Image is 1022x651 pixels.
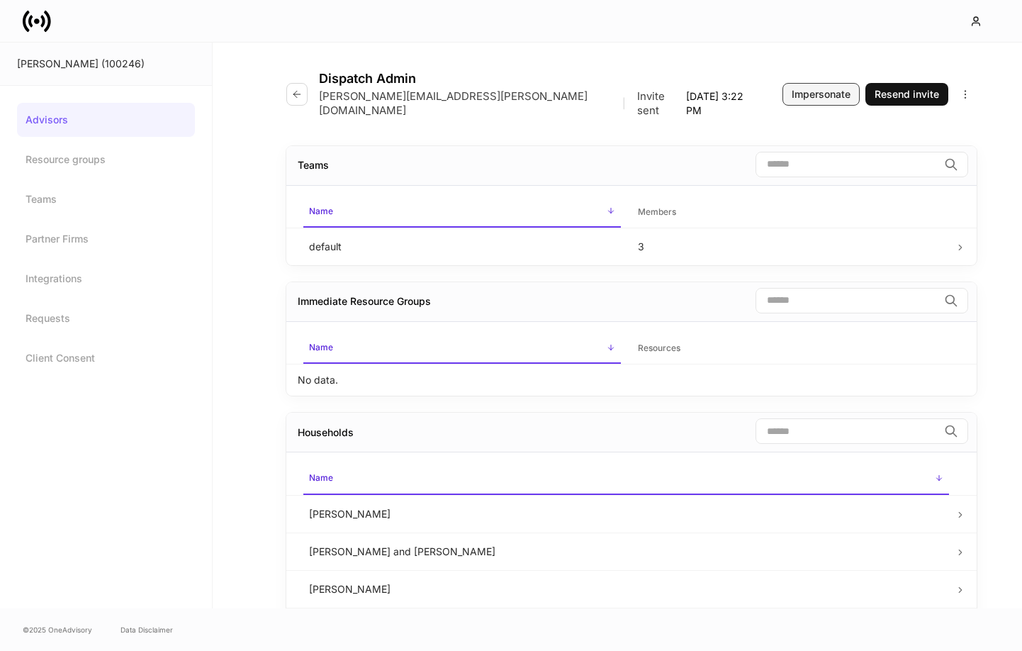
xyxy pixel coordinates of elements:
[638,341,680,355] h6: Resources
[637,89,680,118] p: Invite sent
[792,87,850,101] div: Impersonate
[298,228,627,265] td: default
[686,89,748,118] p: [DATE] 3:22 PM
[303,333,621,364] span: Name
[298,373,338,387] p: No data.
[17,182,195,216] a: Teams
[632,198,950,227] span: Members
[17,57,195,71] div: [PERSON_NAME] (100246)
[865,83,948,106] button: Resend invite
[638,205,676,218] h6: Members
[782,83,860,106] button: Impersonate
[298,570,955,608] td: [PERSON_NAME]
[309,340,333,354] h6: Name
[309,204,333,218] h6: Name
[303,464,949,494] span: Name
[319,89,612,118] p: [PERSON_NAME][EMAIL_ADDRESS][PERSON_NAME][DOMAIN_NAME]
[319,71,748,87] h4: Dispatch Admin
[627,228,955,265] td: 3
[298,533,955,570] td: [PERSON_NAME] and [PERSON_NAME]
[622,96,626,111] p: |
[298,294,431,308] div: Immediate Resource Groups
[23,624,92,635] span: © 2025 OneAdvisory
[17,143,195,177] a: Resource groups
[120,624,173,635] a: Data Disclaimer
[17,301,195,335] a: Requests
[17,222,195,256] a: Partner Firms
[17,103,195,137] a: Advisors
[309,471,333,484] h6: Name
[632,334,950,363] span: Resources
[17,341,195,375] a: Client Consent
[298,425,354,440] div: Households
[875,87,939,101] div: Resend invite
[303,197,621,228] span: Name
[17,262,195,296] a: Integrations
[298,608,955,645] td: [PERSON_NAME] and [PERSON_NAME]
[298,158,329,172] div: Teams
[298,495,955,533] td: [PERSON_NAME]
